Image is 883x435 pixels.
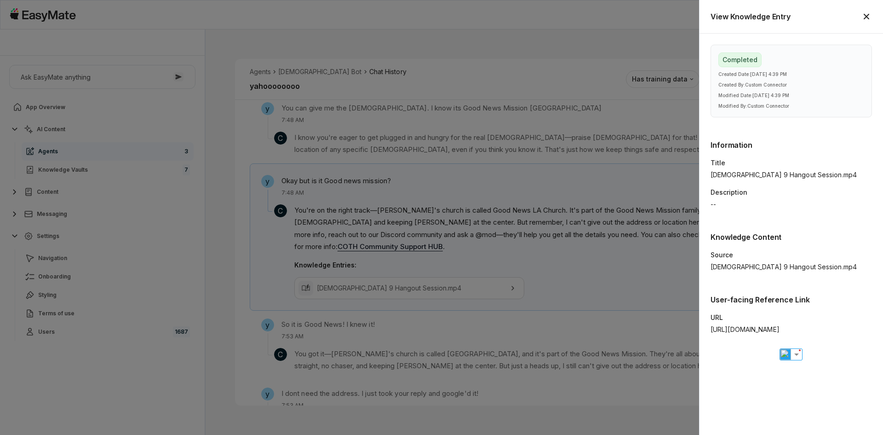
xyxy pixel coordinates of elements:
h2: View Knowledge Entry [711,11,791,22]
p: Title [711,158,872,168]
div: Modified Date : [DATE] 4:39 PM [718,92,864,99]
p: [DEMOGRAPHIC_DATA] 9 Hangout Session.mp4 [711,170,872,180]
p: Source [711,250,872,260]
div: Created By : Custom Connector [718,81,864,88]
h2: Information [711,139,872,151]
p: URL [711,313,872,323]
h2: User-facing Reference Link [711,294,872,305]
p: -- [711,199,872,209]
div: Completed [718,52,762,67]
p: [URL][DOMAIN_NAME] [711,325,872,335]
p: [DEMOGRAPHIC_DATA] 9 Hangout Session.mp4 [711,262,872,272]
div: Created Date : [DATE] 4:39 PM [718,71,864,78]
p: Description [711,187,872,197]
div: Modified By : Custom Connector [718,103,864,110]
h2: Knowledge Content [711,232,872,243]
